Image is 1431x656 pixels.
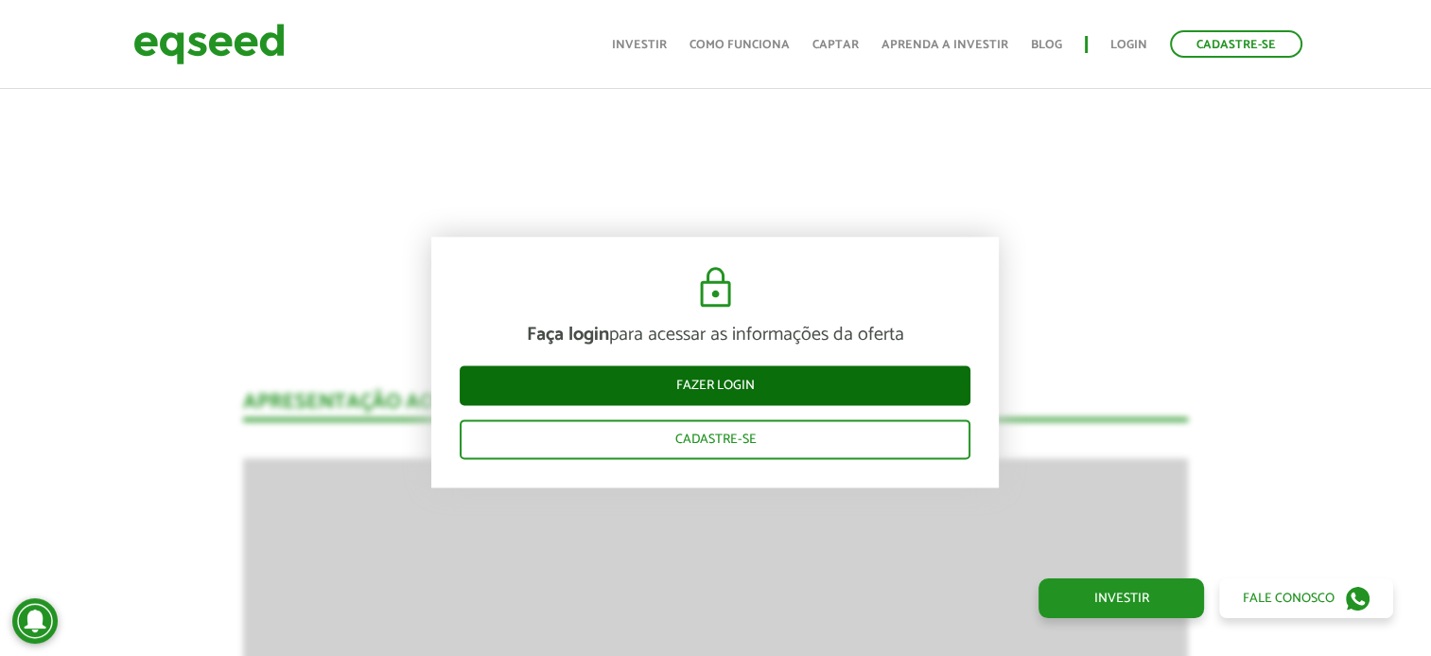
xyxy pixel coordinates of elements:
[1031,39,1062,51] a: Blog
[612,39,667,51] a: Investir
[1219,578,1393,618] a: Fale conosco
[1038,578,1204,618] a: Investir
[527,319,609,350] strong: Faça login
[460,419,970,459] a: Cadastre-se
[689,39,790,51] a: Como funciona
[1170,30,1302,58] a: Cadastre-se
[460,365,970,405] a: Fazer login
[1110,39,1147,51] a: Login
[881,39,1008,51] a: Aprenda a investir
[692,265,739,310] img: cadeado.svg
[460,324,970,346] p: para acessar as informações da oferta
[133,19,285,69] img: EqSeed
[812,39,859,51] a: Captar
